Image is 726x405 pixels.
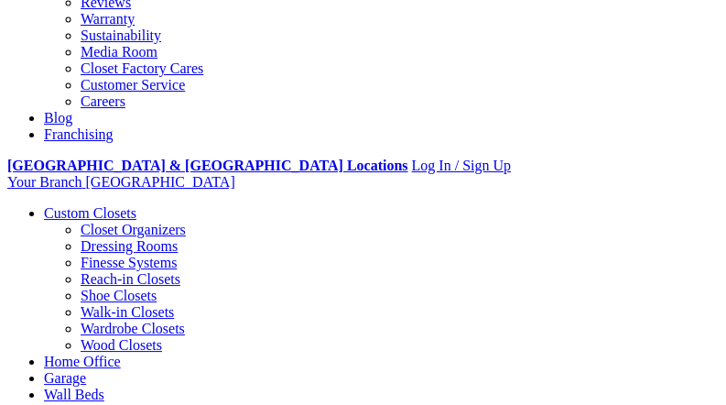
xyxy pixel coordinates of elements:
a: Wardrobe Closets [81,321,185,336]
span: [GEOGRAPHIC_DATA] [85,174,234,190]
a: Careers [81,93,125,109]
a: Reach-in Closets [81,271,180,287]
a: Wall Beds [44,387,104,402]
a: Wood Closets [81,337,162,353]
a: Closet Organizers [81,222,186,237]
a: Your Branch [GEOGRAPHIC_DATA] [7,174,235,190]
a: Log In / Sign Up [411,158,510,173]
a: Franchising [44,126,114,142]
span: Your Branch [7,174,81,190]
a: Customer Service [81,77,185,93]
a: Sustainability [81,27,161,43]
a: Garage [44,370,86,386]
a: Warranty [81,11,135,27]
a: Home Office [44,354,121,369]
a: Dressing Rooms [81,238,178,254]
a: Shoe Closets [81,288,157,303]
a: Custom Closets [44,205,136,221]
a: Blog [44,110,72,126]
a: Closet Factory Cares [81,60,203,76]
a: [GEOGRAPHIC_DATA] & [GEOGRAPHIC_DATA] Locations [7,158,407,173]
a: Finesse Systems [81,255,177,270]
a: Media Room [81,44,157,60]
a: Walk-in Closets [81,304,174,320]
